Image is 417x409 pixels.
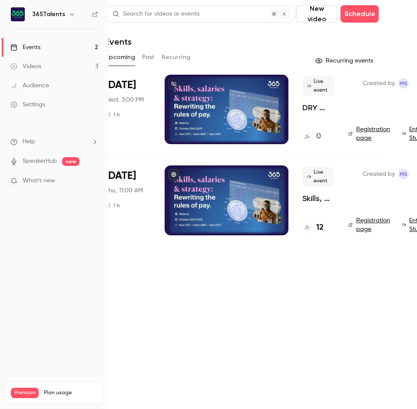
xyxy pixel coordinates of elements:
[23,137,35,146] span: Help
[10,43,40,52] div: Events
[296,5,337,23] button: New video
[105,75,151,144] div: Oct 29 Wed, 3:00 PM (Europe/Paris)
[302,167,334,186] span: Live event
[316,222,324,234] h4: 12
[44,389,98,396] span: Plan usage
[398,169,409,179] span: Maria Salazar
[400,169,407,179] span: MS
[302,131,321,142] a: 0
[316,131,321,142] h4: 0
[348,125,392,142] a: Registration page
[10,100,45,109] div: Settings
[162,50,191,64] button: Recurring
[105,111,120,118] div: 1 h
[105,78,136,92] span: [DATE]
[105,96,144,104] span: Wed, 3:00 PM
[363,78,395,89] span: Created by
[105,36,132,47] h1: Events
[302,193,334,204] a: Skills, salaries & strategy: Rewriting the rules of pay
[302,76,334,96] span: Live event
[105,165,151,235] div: Oct 30 Thu, 11:00 AM (Europe/Paris)
[302,102,334,113] a: DRY RUN/TECHNICAL TEST of Skills, salaries & strategy: Rewriting the rules of pay
[398,78,409,89] span: Maria Salazar
[113,10,199,19] div: Search for videos or events
[105,50,135,64] button: Upcoming
[32,10,65,19] h6: 365Talents
[302,222,324,234] a: 12
[400,78,407,89] span: MS
[105,202,120,209] div: 1 h
[10,137,98,146] li: help-dropdown-opener
[10,81,49,90] div: Audience
[88,177,98,185] iframe: Noticeable Trigger
[23,157,57,166] a: SpeakerHub
[11,7,25,21] img: 365Talents
[11,388,39,398] span: Premium
[62,157,79,166] span: new
[105,169,136,183] span: [DATE]
[10,62,41,71] div: Videos
[142,50,155,64] button: Past
[341,5,379,23] button: Schedule
[363,169,395,179] span: Created by
[105,186,143,195] span: Thu, 11:00 AM
[23,176,55,185] span: What's new
[348,216,392,234] a: Registration page
[311,54,379,68] button: Recurring events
